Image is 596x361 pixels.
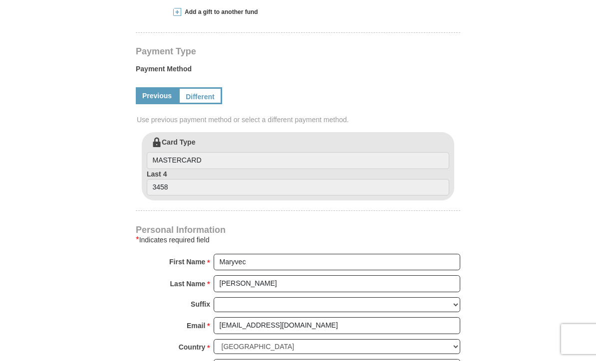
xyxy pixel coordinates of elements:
input: Card Type [147,152,449,169]
strong: Suffix [191,297,210,311]
span: Add a gift to another fund [181,8,258,16]
h4: Payment Type [136,47,460,55]
input: Last 4 [147,179,449,196]
h4: Personal Information [136,226,460,234]
label: Payment Method [136,64,460,79]
strong: Last Name [170,277,206,291]
label: Last 4 [147,169,449,196]
strong: Email [187,319,205,333]
strong: Country [179,340,206,354]
a: Previous [136,87,178,104]
span: Use previous payment method or select a different payment method. [137,115,461,125]
div: Indicates required field [136,234,460,246]
label: Card Type [147,137,449,169]
a: Different [178,87,222,104]
strong: First Name [169,255,205,269]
